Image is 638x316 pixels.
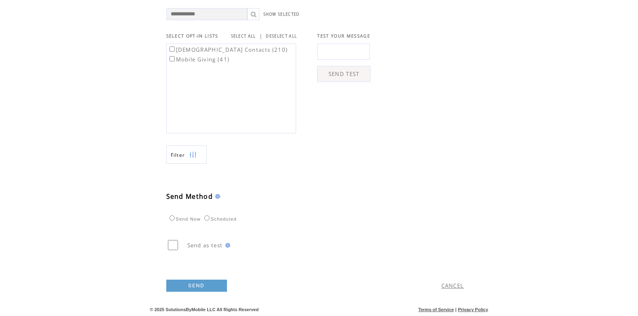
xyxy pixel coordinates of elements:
a: SEND [166,280,227,292]
input: Send Now [170,215,175,221]
a: DESELECT ALL [266,34,297,39]
span: Send as test [187,242,223,249]
span: TEST YOUR MESSAGE [317,33,370,39]
span: SELECT OPT-IN LISTS [166,33,218,39]
a: Terms of Service [418,307,454,312]
span: Show filters [171,152,185,158]
label: [DEMOGRAPHIC_DATA] Contacts (210) [168,46,288,53]
a: SEND TEST [317,66,371,82]
a: SELECT ALL [231,34,256,39]
span: Send Method [166,192,213,201]
input: [DEMOGRAPHIC_DATA] Contacts (210) [170,46,175,52]
span: | [455,307,456,312]
span: © 2025 SolutionsByMobile LLC All Rights Reserved [150,307,259,312]
a: Privacy Policy [458,307,488,312]
input: Scheduled [204,215,210,221]
input: Mobile Giving (41) [170,56,175,61]
img: help.gif [223,243,230,248]
label: Scheduled [202,217,237,221]
label: Mobile Giving (41) [168,56,230,63]
label: Send Now [167,217,201,221]
a: SHOW SELECTED [263,12,300,17]
a: CANCEL [441,282,464,289]
span: | [259,32,263,40]
a: Filter [166,145,207,164]
img: help.gif [213,194,220,199]
img: filters.png [189,146,197,164]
